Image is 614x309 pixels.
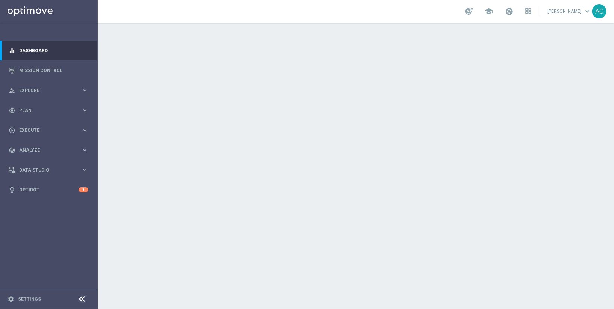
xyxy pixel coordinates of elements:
[79,187,88,192] div: 8
[19,180,79,200] a: Optibot
[19,108,81,113] span: Plan
[485,7,493,15] span: school
[547,6,592,17] a: [PERSON_NAME]keyboard_arrow_down
[19,60,88,80] a: Mission Control
[81,107,88,114] i: keyboard_arrow_right
[19,128,81,133] span: Execute
[9,107,15,114] i: gps_fixed
[9,127,15,134] i: play_circle_outline
[18,297,41,301] a: Settings
[8,296,14,303] i: settings
[9,180,88,200] div: Optibot
[19,41,88,60] a: Dashboard
[81,146,88,154] i: keyboard_arrow_right
[9,41,88,60] div: Dashboard
[19,148,81,152] span: Analyze
[583,7,591,15] span: keyboard_arrow_down
[8,127,89,133] button: play_circle_outline Execute keyboard_arrow_right
[8,167,89,173] button: Data Studio keyboard_arrow_right
[9,47,15,54] i: equalizer
[81,87,88,94] i: keyboard_arrow_right
[9,87,15,94] i: person_search
[9,147,15,154] i: track_changes
[81,166,88,173] i: keyboard_arrow_right
[8,107,89,113] button: gps_fixed Plan keyboard_arrow_right
[81,127,88,134] i: keyboard_arrow_right
[9,127,81,134] div: Execute
[8,187,89,193] button: lightbulb Optibot 8
[19,88,81,93] span: Explore
[9,187,15,193] i: lightbulb
[8,48,89,54] button: equalizer Dashboard
[592,4,606,18] div: AC
[8,68,89,74] button: Mission Control
[19,168,81,172] span: Data Studio
[9,147,81,154] div: Analyze
[8,147,89,153] button: track_changes Analyze keyboard_arrow_right
[9,107,81,114] div: Plan
[8,87,89,93] button: person_search Explore keyboard_arrow_right
[9,87,81,94] div: Explore
[9,60,88,80] div: Mission Control
[9,167,81,173] div: Data Studio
